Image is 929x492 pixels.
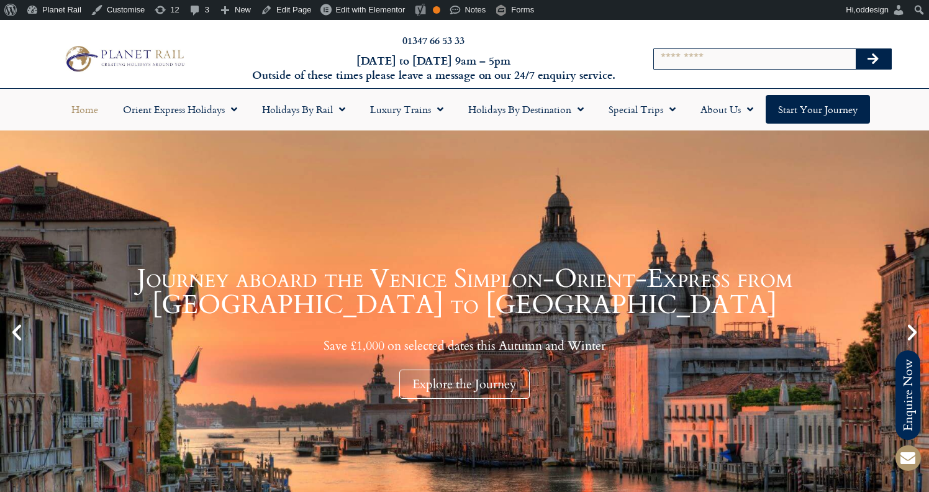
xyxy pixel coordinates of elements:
[856,5,889,14] span: oddesign
[251,53,616,83] h6: [DATE] to [DATE] 9am – 5pm Outside of these times please leave a message on our 24/7 enquiry serv...
[402,33,464,47] a: 01347 66 53 33
[766,95,870,124] a: Start your Journey
[31,338,898,353] p: Save £1,000 on selected dates this Autumn and Winter
[399,370,530,399] div: Explore the Journey
[6,322,27,343] div: Previous slide
[250,95,358,124] a: Holidays by Rail
[111,95,250,124] a: Orient Express Holidays
[456,95,596,124] a: Holidays by Destination
[335,5,405,14] span: Edit with Elementor
[433,6,440,14] div: OK
[358,95,456,124] a: Luxury Trains
[6,95,923,124] nav: Menu
[60,43,188,74] img: Planet Rail Train Holidays Logo
[59,95,111,124] a: Home
[688,95,766,124] a: About Us
[902,322,923,343] div: Next slide
[596,95,688,124] a: Special Trips
[31,266,898,318] h1: Journey aboard the Venice Simplon-Orient-Express from [GEOGRAPHIC_DATA] to [GEOGRAPHIC_DATA]
[856,49,892,69] button: Search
